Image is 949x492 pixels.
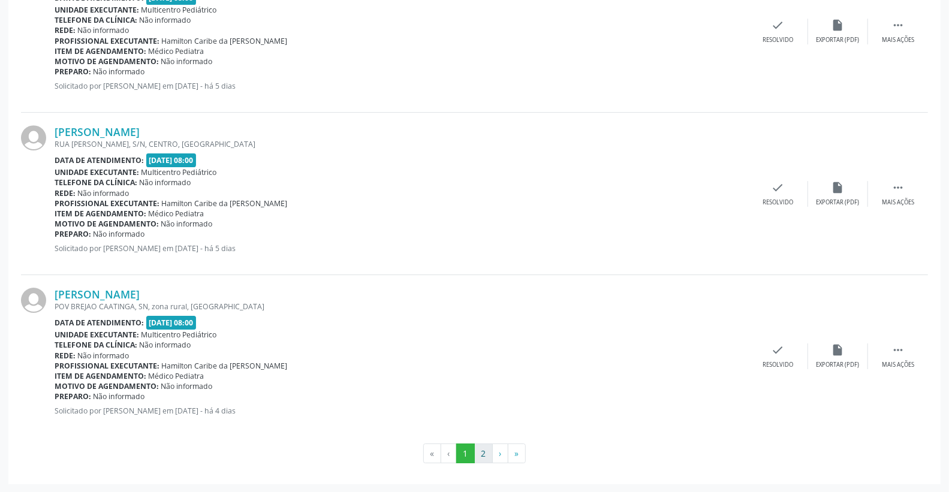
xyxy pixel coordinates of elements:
i: check [772,343,785,357]
span: [DATE] 08:00 [146,153,197,167]
i: insert_drive_file [831,19,845,32]
span: Hamilton Caribe da [PERSON_NAME] [162,36,288,46]
img: img [21,288,46,313]
span: Médico Pediatra [149,46,204,56]
button: Go to next page [492,443,508,464]
i: insert_drive_file [831,181,845,194]
b: Preparo: [55,67,91,77]
b: Profissional executante: [55,36,159,46]
b: Data de atendimento: [55,318,144,328]
p: Solicitado por [PERSON_NAME] em [DATE] - há 5 dias [55,243,748,253]
div: Resolvido [763,361,793,369]
span: Não informado [94,67,145,77]
div: Resolvido [763,198,793,207]
b: Preparo: [55,391,91,402]
span: Não informado [94,229,145,239]
span: Médico Pediatra [149,371,204,381]
div: Mais ações [882,198,914,207]
div: Resolvido [763,36,793,44]
span: Hamilton Caribe da [PERSON_NAME] [162,198,288,209]
div: RUA [PERSON_NAME], S/N, CENTRO, [GEOGRAPHIC_DATA] [55,139,748,149]
button: Go to page 1 [456,443,475,464]
span: Não informado [140,15,191,25]
span: [DATE] 08:00 [146,316,197,330]
span: Não informado [78,25,129,35]
i:  [891,19,905,32]
b: Motivo de agendamento: [55,381,159,391]
span: Não informado [161,381,213,391]
b: Item de agendamento: [55,209,146,219]
a: [PERSON_NAME] [55,288,140,301]
b: Unidade executante: [55,330,139,340]
b: Item de agendamento: [55,371,146,381]
div: Mais ações [882,361,914,369]
a: [PERSON_NAME] [55,125,140,138]
i:  [891,343,905,357]
ul: Pagination [21,443,928,464]
div: Mais ações [882,36,914,44]
span: Não informado [140,340,191,350]
span: Não informado [140,177,191,188]
b: Unidade executante: [55,5,139,15]
i: check [772,181,785,194]
p: Solicitado por [PERSON_NAME] em [DATE] - há 4 dias [55,406,748,416]
p: Solicitado por [PERSON_NAME] em [DATE] - há 5 dias [55,81,748,91]
i: check [772,19,785,32]
b: Profissional executante: [55,198,159,209]
div: POV BREJAO CAATINGA, SN, zona rural, [GEOGRAPHIC_DATA] [55,301,748,312]
b: Motivo de agendamento: [55,219,159,229]
b: Motivo de agendamento: [55,56,159,67]
span: Não informado [78,188,129,198]
b: Preparo: [55,229,91,239]
b: Telefone da clínica: [55,177,137,188]
b: Rede: [55,25,76,35]
i:  [891,181,905,194]
b: Data de atendimento: [55,155,144,165]
b: Profissional executante: [55,361,159,371]
b: Telefone da clínica: [55,15,137,25]
span: Multicentro Pediátrico [141,5,217,15]
div: Exportar (PDF) [817,198,860,207]
b: Unidade executante: [55,167,139,177]
div: Exportar (PDF) [817,361,860,369]
div: Exportar (PDF) [817,36,860,44]
b: Rede: [55,351,76,361]
button: Go to page 2 [474,443,493,464]
img: img [21,125,46,150]
span: Multicentro Pediátrico [141,330,217,340]
span: Não informado [78,351,129,361]
button: Go to last page [508,443,526,464]
span: Não informado [94,391,145,402]
b: Rede: [55,188,76,198]
b: Item de agendamento: [55,46,146,56]
span: Multicentro Pediátrico [141,167,217,177]
span: Hamilton Caribe da [PERSON_NAME] [162,361,288,371]
span: Médico Pediatra [149,209,204,219]
b: Telefone da clínica: [55,340,137,350]
i: insert_drive_file [831,343,845,357]
span: Não informado [161,56,213,67]
span: Não informado [161,219,213,229]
